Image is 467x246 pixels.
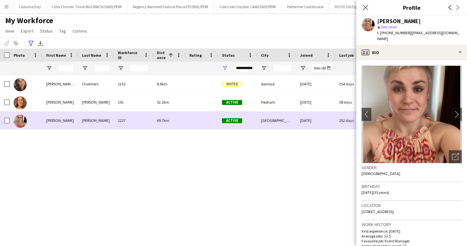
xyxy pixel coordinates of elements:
a: Status [37,27,55,35]
span: Distance [157,50,166,60]
div: dornock [257,75,296,93]
span: [STREET_ADDRESS] [362,209,394,214]
button: Costa del Croydon C&W25003/PERF [214,0,282,13]
span: Active [222,118,242,123]
span: View [5,28,14,34]
div: 58 days [335,93,374,111]
h3: Work history [362,222,462,227]
div: Bio [356,45,467,60]
span: Not rated [381,24,397,29]
span: Status [40,28,53,34]
h3: Birthday [362,183,462,189]
button: Open Filter Menu [118,65,124,71]
div: [PERSON_NAME] [78,93,114,111]
span: Photo [14,53,25,58]
img: Rebecca Jameson [14,96,27,109]
div: 254 days [335,75,374,93]
button: Open Filter Menu [82,65,88,71]
h3: Location [362,202,462,208]
span: 69.7km [157,118,169,123]
button: DOTD 2025 @ [GEOGRAPHIC_DATA] - MS25001/PERF [329,0,426,13]
h3: Gender [362,165,462,170]
span: Comms [73,28,87,34]
span: [DATE] (35 years) [362,190,389,195]
span: My Workforce [5,16,53,25]
div: [PERSON_NAME] [PERSON_NAME] [42,75,78,93]
button: Regency Remixed Festival Place FP25002/PERF [128,0,214,13]
a: View [3,27,17,35]
p: Average jobs: 13.5 [362,234,462,239]
a: Tag [57,27,69,35]
span: Export [21,28,34,34]
span: | [EMAIL_ADDRESS][DOMAIN_NAME] [377,30,460,41]
app-action-btn: Advanced filters [27,39,35,47]
button: Performer Coordinator [282,0,329,13]
app-action-btn: Export XLSX [36,39,44,47]
span: City [261,53,268,58]
img: Nicola Miller [14,115,27,128]
p: Favourite job: Event Manager [362,239,462,243]
span: Tag [59,28,66,34]
span: Last Name [82,53,101,58]
span: 8.6km [157,81,167,86]
div: 252 days [335,111,374,129]
img: Charlie Jane Chalmers [14,78,27,91]
a: Comms [70,27,90,35]
div: Chalmers [78,75,114,93]
div: [GEOGRAPHIC_DATA] [257,111,296,129]
div: 1232 [114,75,153,93]
span: [DEMOGRAPHIC_DATA] [362,171,400,176]
p: First experience: [DATE] [362,229,462,234]
div: [PERSON_NAME] [42,93,78,111]
span: Rating [189,53,202,58]
img: Crew avatar or photo [362,65,462,163]
div: [PERSON_NAME] [42,111,78,129]
span: Last job [339,53,354,58]
span: Joined [300,53,313,58]
div: [DATE] [296,93,335,111]
span: Status [222,53,235,58]
h3: Profile [356,3,467,12]
span: Workforce ID [118,50,141,60]
input: Workforce ID Filter Input [130,64,149,72]
div: [PERSON_NAME] [78,111,114,129]
input: Last Name Filter Input [94,64,110,72]
div: [PERSON_NAME] [377,18,421,24]
div: Hexham [257,93,296,111]
input: City Filter Input [273,64,292,72]
input: Joined Filter Input [312,64,331,72]
a: Export [18,27,36,35]
div: [DATE] [296,111,335,129]
span: t. [PHONE_NUMBER] [377,30,411,35]
span: Active [222,100,242,105]
button: Open Filter Menu [300,65,306,71]
button: Open Filter Menu [222,65,228,71]
button: Costume Day [13,0,47,13]
div: 1227 [114,111,153,129]
button: Open Filter Menu [46,65,52,71]
span: First Name [46,53,66,58]
button: Open Filter Menu [261,65,267,71]
span: 52.2km [157,100,169,105]
span: Invited [222,82,242,87]
div: 191 [114,93,153,111]
div: Open photos pop-in [449,150,462,163]
button: Little Chimes: Think BIG! BWCH25003/PERF [47,0,128,13]
div: [DATE] [296,75,335,93]
input: First Name Filter Input [58,64,74,72]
